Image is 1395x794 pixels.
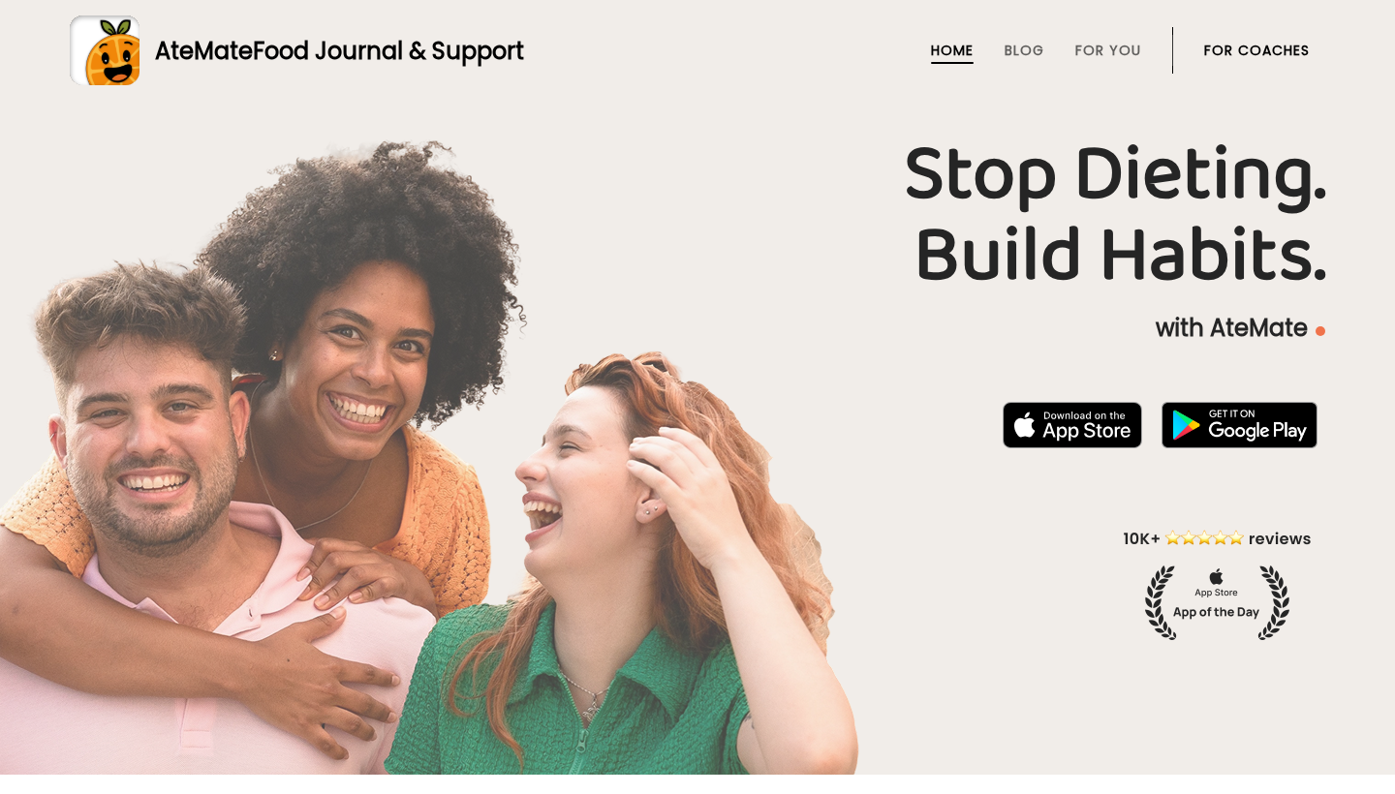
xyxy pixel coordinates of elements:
[1003,402,1142,448] img: badge-download-apple.svg
[931,43,974,58] a: Home
[1109,527,1325,640] img: home-hero-appoftheday.png
[1005,43,1044,58] a: Blog
[70,135,1325,297] h1: Stop Dieting. Build Habits.
[1204,43,1310,58] a: For Coaches
[1075,43,1141,58] a: For You
[139,34,524,68] div: AteMate
[1162,402,1317,448] img: badge-download-google.png
[70,15,1325,85] a: AteMateFood Journal & Support
[253,35,524,67] span: Food Journal & Support
[70,313,1325,344] p: with AteMate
